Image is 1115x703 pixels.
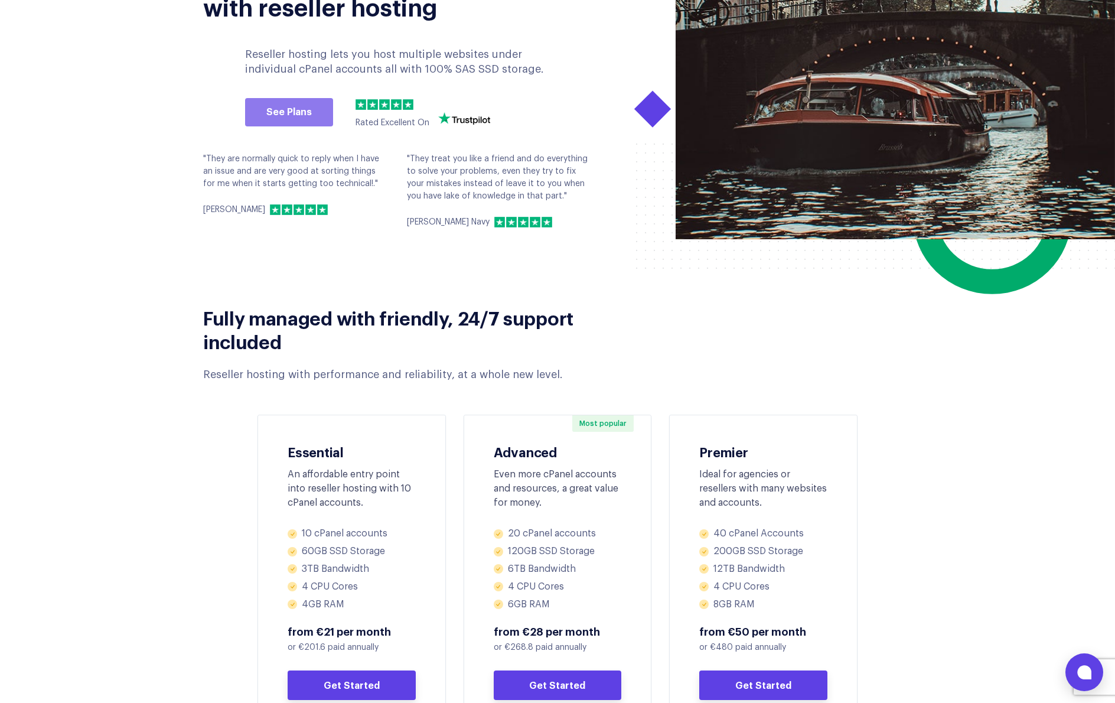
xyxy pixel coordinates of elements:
[356,99,366,110] img: 1
[494,217,505,227] img: 1
[391,99,402,110] img: 4
[494,581,622,593] li: 4 CPU Cores
[270,204,281,215] img: 1
[494,444,622,458] h3: Advanced
[699,467,827,510] div: Ideal for agencies or resellers with many websites and accounts.
[288,467,416,510] div: An affordable entry point into reseller hosting with 10 cPanel accounts.
[494,563,622,575] li: 6TB Bandwidth
[494,598,622,611] li: 6GB RAM
[288,624,416,639] span: from €21 per month
[203,153,389,216] div: "They are normally quick to reply when I have an issue and are very good at sorting things for me...
[288,642,416,654] p: or €201.6 paid annually
[530,217,540,227] img: 4
[282,204,292,215] img: 2
[494,467,622,510] div: Even more cPanel accounts and resources, a great value for money.
[518,217,529,227] img: 3
[1065,653,1103,691] button: Open chat window
[288,444,416,458] h3: Essential
[288,528,416,540] li: 10 cPanel accounts
[317,204,328,215] img: 5
[572,415,634,432] span: Most popular
[288,598,416,611] li: 4GB RAM
[699,624,827,639] span: from €50 per month
[699,545,827,558] li: 200GB SSD Storage
[494,671,622,700] a: Get Started
[245,47,549,77] p: Reseller hosting lets you host multiple websites under individual cPanel accounts all with 100% S...
[294,204,304,215] img: 3
[494,528,622,540] li: 20 cPanel accounts
[356,119,429,127] span: Rated Excellent On
[699,528,827,540] li: 40 cPanel Accounts
[699,671,827,700] a: Get Started
[506,217,517,227] img: 2
[407,216,490,229] p: [PERSON_NAME] Navy
[288,581,416,593] li: 4 CPU Cores
[288,671,416,700] a: Get Started
[699,581,827,593] li: 4 CPU Cores
[542,217,552,227] img: 5
[403,99,413,110] img: 5
[699,444,827,458] h3: Premier
[699,598,827,611] li: 8GB RAM
[305,204,316,215] img: 4
[203,204,265,216] p: [PERSON_NAME]
[245,98,333,126] a: See Plans
[288,563,416,575] li: 3TB Bandwidth
[379,99,390,110] img: 3
[407,153,593,229] div: "They treat you like a friend and do everything to solve your problems, even they try to fix your...
[288,545,416,558] li: 60GB SSD Storage
[203,367,609,382] div: Reseller hosting with performance and reliability, at a whole new level.
[699,563,827,575] li: 12TB Bandwidth
[494,642,622,654] p: or €268.8 paid annually
[699,642,827,654] p: or €480 paid annually
[494,545,622,558] li: 120GB SSD Storage
[494,624,622,639] span: from €28 per month
[367,99,378,110] img: 2
[203,305,609,353] h2: Fully managed with friendly, 24/7 support included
